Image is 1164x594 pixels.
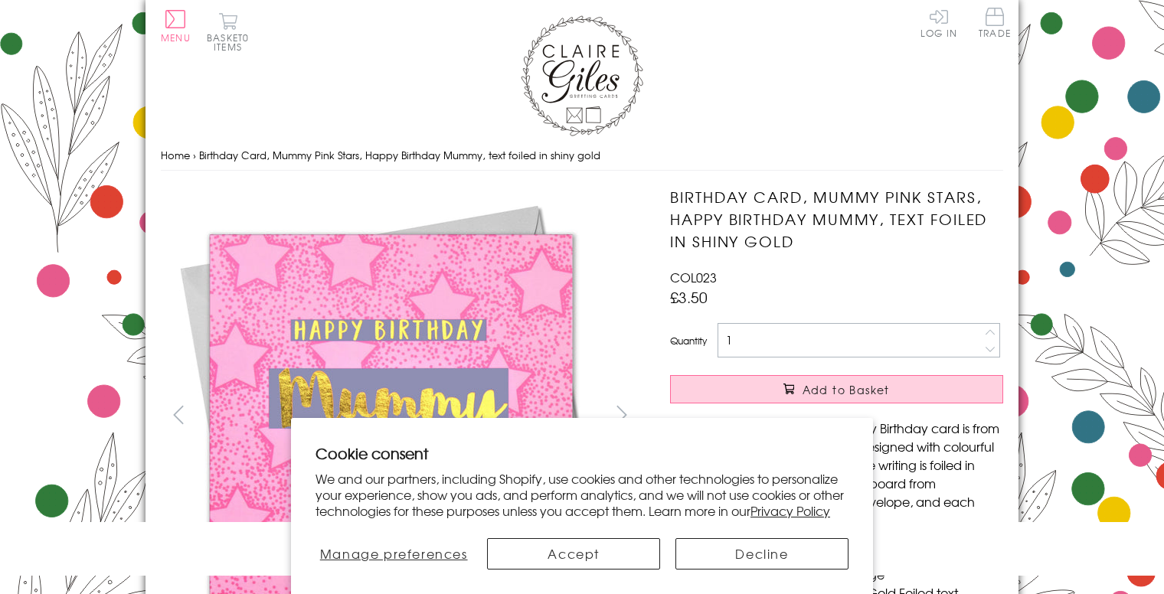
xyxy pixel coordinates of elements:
span: Add to Basket [803,382,890,397]
h2: Cookie consent [316,442,848,464]
a: Privacy Policy [750,501,830,520]
button: Accept [487,538,660,570]
label: Quantity [670,334,707,348]
a: Home [161,148,190,162]
span: Birthday Card, Mummy Pink Stars, Happy Birthday Mummy, text foiled in shiny gold [199,148,600,162]
span: Manage preferences [320,544,468,563]
button: prev [161,397,195,432]
button: Decline [675,538,848,570]
button: Add to Basket [670,375,1003,403]
span: £3.50 [670,286,708,308]
button: Menu [161,10,191,42]
button: next [605,397,639,432]
span: Menu [161,31,191,44]
button: Manage preferences [316,538,472,570]
a: Trade [979,8,1011,41]
nav: breadcrumbs [161,140,1003,171]
p: We and our partners, including Shopify, use cookies and other technologies to personalize your ex... [316,471,848,518]
img: Claire Giles Greetings Cards [521,15,643,136]
span: COL023 [670,268,717,286]
span: › [193,148,196,162]
h1: Birthday Card, Mummy Pink Stars, Happy Birthday Mummy, text foiled in shiny gold [670,186,1003,252]
a: Log In [920,8,957,38]
span: 0 items [214,31,249,54]
button: Basket0 items [207,12,249,51]
span: Trade [979,8,1011,38]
